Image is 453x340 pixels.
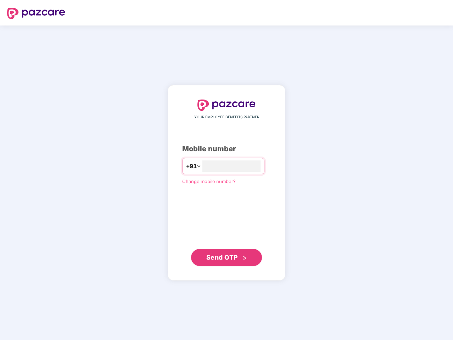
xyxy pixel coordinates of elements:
[197,164,201,168] span: down
[197,100,256,111] img: logo
[182,178,236,184] a: Change mobile number?
[191,249,262,266] button: Send OTPdouble-right
[7,8,65,19] img: logo
[206,254,238,261] span: Send OTP
[186,162,197,171] span: +91
[182,143,271,154] div: Mobile number
[194,114,259,120] span: YOUR EMPLOYEE BENEFITS PARTNER
[242,256,247,260] span: double-right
